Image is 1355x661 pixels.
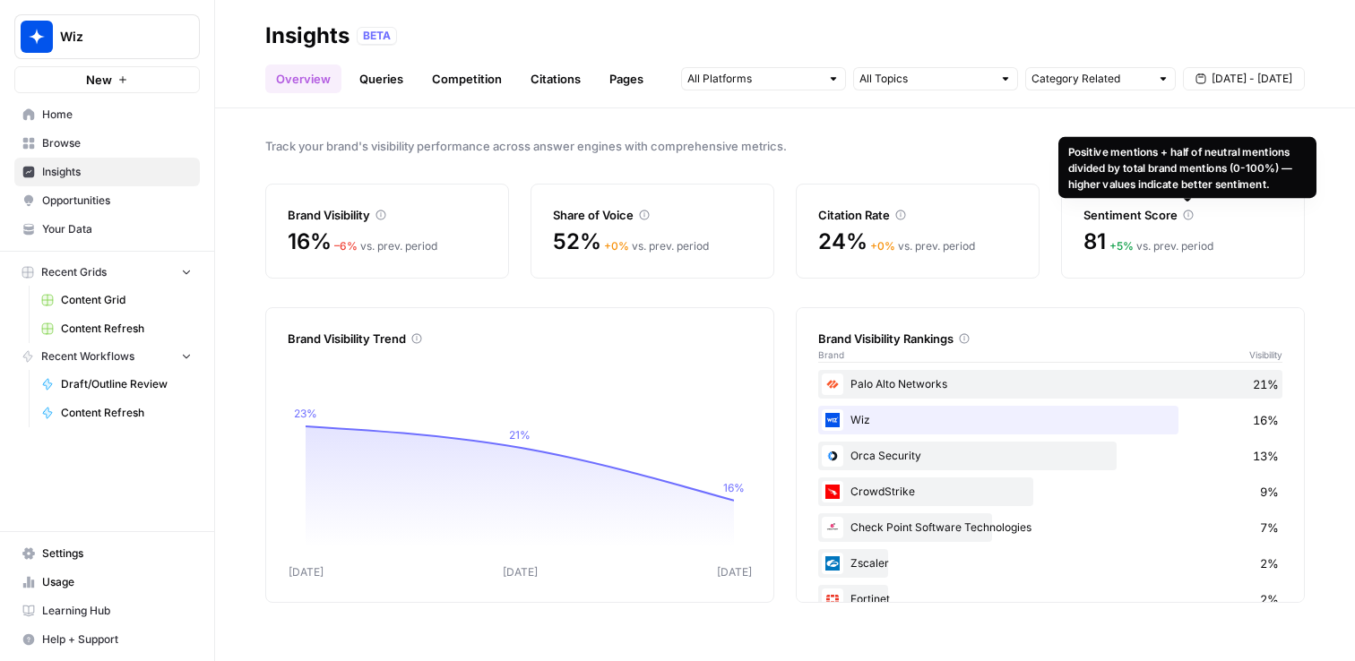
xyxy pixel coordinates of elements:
div: Wiz [818,406,1282,434]
span: Draft/Outline Review [61,376,192,392]
tspan: 21% [509,428,531,442]
div: Fortinet [818,585,1282,614]
div: Brand Visibility Trend [288,330,752,348]
div: vs. prev. period [870,238,975,254]
a: Draft/Outline Review [33,370,200,399]
a: Learning Hub [14,597,200,625]
span: 81 [1083,227,1106,256]
tspan: [DATE] [503,565,538,579]
div: CrowdStrike [818,477,1282,506]
span: Brand [818,348,844,362]
input: All Platforms [687,70,820,88]
span: 24% [818,227,867,256]
img: gddfodh0ack4ddcgj10xzwv4nyos [822,517,843,538]
span: Home [42,107,192,123]
div: Insights [265,21,350,50]
span: Visibility [1249,348,1282,362]
a: Your Data [14,215,200,244]
div: Zscaler [818,549,1282,578]
span: Track your brand's visibility performance across answer engines with comprehensive metrics. [265,137,1305,155]
span: – 6 % [334,239,358,253]
img: 5ao39pf59ponc34zohpif5o3p7f5 [822,588,843,610]
a: Settings [14,539,200,568]
a: Insights [14,158,200,186]
span: 21% [1253,375,1279,393]
div: vs. prev. period [604,238,709,254]
span: Help + Support [42,631,192,648]
span: Insights [42,164,192,180]
a: Opportunities [14,186,200,215]
span: Learning Hub [42,603,192,619]
img: 6lsbuieibtzdauhmccp52s4utqr2 [822,481,843,502]
div: Positive mentions + half of neutral mentions divided by total brand mentions (0-100%) — higher va... [1068,143,1307,192]
a: Content Grid [33,286,200,314]
span: + 0 % [604,239,629,253]
input: All Topics [859,70,992,88]
div: vs. prev. period [334,238,437,254]
input: Category Related [1031,70,1150,88]
img: Wiz Logo [21,21,53,53]
a: Usage [14,568,200,597]
span: + 5 % [1109,239,1134,253]
span: 16% [1253,411,1279,429]
span: Recent Workflows [41,348,134,365]
div: Brand Visibility [288,206,487,224]
span: Your Data [42,221,192,237]
span: Content Refresh [61,321,192,337]
button: Workspace: Wiz [14,14,200,59]
div: Palo Alto Networks [818,370,1282,399]
span: 52% [553,227,600,256]
span: 13% [1253,447,1279,465]
a: Citations [520,64,591,93]
button: Recent Grids [14,259,200,286]
a: Overview [265,64,341,93]
span: Usage [42,574,192,590]
span: 7% [1260,519,1279,537]
a: Content Refresh [33,314,200,343]
span: Browse [42,135,192,151]
img: 29hcooo54t044ptb8zv7egpf874e [822,409,843,431]
a: Browse [14,129,200,158]
button: Help + Support [14,625,200,654]
span: 16% [288,227,331,256]
div: Check Point Software Technologies [818,513,1282,542]
tspan: 23% [294,407,317,420]
span: New [86,71,112,89]
span: Content Refresh [61,405,192,421]
button: [DATE] - [DATE] [1183,67,1305,90]
span: Recent Grids [41,264,107,280]
img: 7mwenlefrtq62fzq8cqjkyzkmz3a [822,373,843,395]
span: + 0 % [870,239,895,253]
a: Home [14,100,200,129]
img: q9ybljv7fvbc7bdnmrqqr8epf5mg [822,445,843,467]
div: vs. prev. period [1109,238,1213,254]
span: Content Grid [61,292,192,308]
button: Recent Workflows [14,343,200,370]
div: Citation Rate [818,206,1017,224]
div: BETA [357,27,397,45]
button: New [14,66,200,93]
span: 2% [1260,590,1279,608]
span: Wiz [60,28,168,46]
tspan: [DATE] [289,565,324,579]
div: Brand Visibility Rankings [818,330,1282,348]
tspan: 16% [723,481,745,494]
div: Orca Security [818,442,1282,470]
span: Settings [42,545,192,562]
div: Sentiment Score [1083,206,1282,224]
img: hv1t4mzblseow2zemmsjvsg3gxzu [822,553,843,574]
a: Competition [421,64,513,93]
span: Opportunities [42,193,192,209]
span: 2% [1260,554,1279,572]
div: Share of Voice [553,206,752,224]
span: 9% [1260,483,1279,501]
span: [DATE] - [DATE] [1212,71,1292,87]
tspan: [DATE] [717,565,752,579]
a: Queries [349,64,414,93]
a: Content Refresh [33,399,200,427]
a: Pages [599,64,654,93]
